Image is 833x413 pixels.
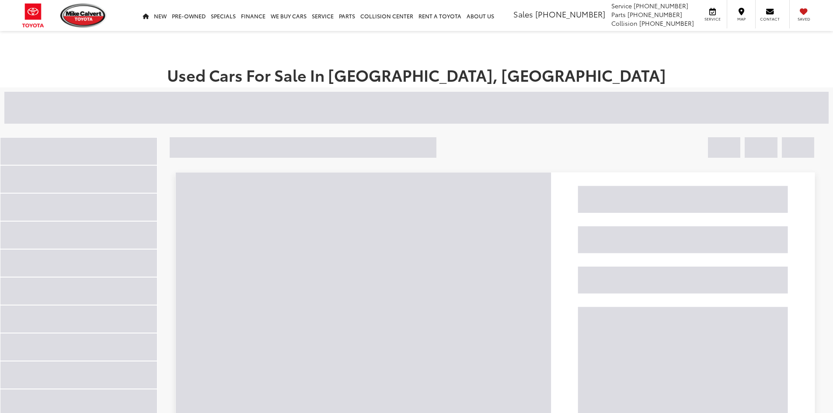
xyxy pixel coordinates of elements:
[535,8,605,20] span: [PHONE_NUMBER]
[611,19,638,28] span: Collision
[639,19,694,28] span: [PHONE_NUMBER]
[60,3,107,28] img: Mike Calvert Toyota
[732,16,751,22] span: Map
[794,16,813,22] span: Saved
[703,16,722,22] span: Service
[611,10,626,19] span: Parts
[634,1,688,10] span: [PHONE_NUMBER]
[513,8,533,20] span: Sales
[627,10,682,19] span: [PHONE_NUMBER]
[760,16,780,22] span: Contact
[611,1,632,10] span: Service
